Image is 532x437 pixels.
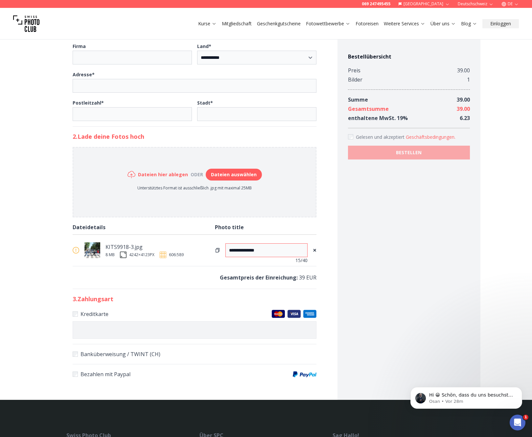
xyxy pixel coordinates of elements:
[482,19,519,28] button: Einloggen
[295,257,308,264] span: 15 /40
[197,100,213,106] b: Stadt *
[254,19,303,28] button: Geschenkgutscheine
[457,105,470,112] span: 39.00
[458,19,480,28] button: Blog
[73,223,215,232] div: Dateidetails
[197,43,211,49] b: Land *
[169,252,184,257] span: 606:589
[348,146,470,159] button: BESTELLEN
[73,311,78,317] input: KreditkarteMaster CardsVisaAmerican Express
[84,242,100,258] img: thumb
[461,20,477,27] a: Blog
[381,19,428,28] button: Weitere Services
[348,95,368,104] div: Summe
[428,19,458,28] button: Über uns
[220,274,298,281] b: Gesamtpreis der Einreichung :
[460,114,470,122] span: 6.23
[188,171,206,178] div: oder
[77,327,312,333] iframe: Sicherer Eingaberahmen für Kartenzahlungen
[348,104,389,113] div: Gesamtsumme
[73,309,316,319] label: Kreditkarte
[138,171,188,178] h6: Dateien hier ablegen
[73,79,316,93] input: Adresse*
[73,294,316,303] h2: 3 . Zahlungsart
[73,350,316,359] label: Banküberweisung / TWINT (CH)
[73,273,316,282] p: 39 EUR
[467,75,470,84] div: 1
[384,20,425,27] a: Weitere Services
[362,1,390,7] a: 069 247495455
[120,252,127,258] img: size
[348,134,353,139] input: Accept terms
[293,371,316,377] img: Paypal
[73,107,192,121] input: Postleitzahl*
[160,252,166,258] img: ratio
[457,96,470,103] span: 39.00
[105,242,184,252] div: KITS9918-3.jpg
[73,51,192,64] input: Firma
[272,310,285,318] img: Master Cards
[288,310,301,318] img: Visa
[215,223,316,232] div: Photo title
[73,71,95,78] b: Adresse *
[396,149,422,156] b: BESTELLEN
[430,20,456,27] a: Über uns
[73,370,316,379] label: Bezahlen mit Paypal
[129,252,154,257] div: 4242 × 4123 PX
[303,19,353,28] button: Fotowettbewerbe
[73,132,316,141] h2: 2. Lade deine Fotos hoch
[127,185,262,191] p: Unterstütztes Format ist ausschließlich .jpg mit maximal 25MB
[197,51,316,64] select: Land*
[356,20,379,27] a: Fotoreisen
[73,247,79,254] img: warn
[197,107,316,121] input: Stadt*
[73,372,78,377] input: Bezahlen mit PaypalPaypal
[401,373,532,419] iframe: Intercom notifications Nachricht
[348,53,470,61] h4: Bestellübersicht
[306,20,350,27] a: Fotowettbewerbe
[523,415,528,420] span: 1
[105,252,115,257] div: 8 MB
[348,113,408,123] div: enthaltene MwSt. 19 %
[206,169,262,181] button: Dateien auswählen
[198,20,217,27] a: Kurse
[348,75,362,84] div: Bilder
[73,100,104,106] b: Postleitzahl *
[356,134,406,140] span: Gelesen und akzeptiert
[222,20,252,27] a: Mitgliedschaft
[73,43,86,49] b: Firma
[13,11,39,37] img: Swiss photo club
[219,19,254,28] button: Mitgliedschaft
[313,246,316,255] span: ×
[457,66,470,75] div: 39.00
[257,20,301,27] a: Geschenkgutscheine
[510,415,525,430] iframe: Intercom live chat
[196,19,219,28] button: Kurse
[353,19,381,28] button: Fotoreisen
[348,66,360,75] div: Preis
[406,134,455,140] button: Accept termsGelesen und akzeptiert
[73,352,78,357] input: Banküberweisung / TWINT (CH)
[303,310,316,318] img: American Express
